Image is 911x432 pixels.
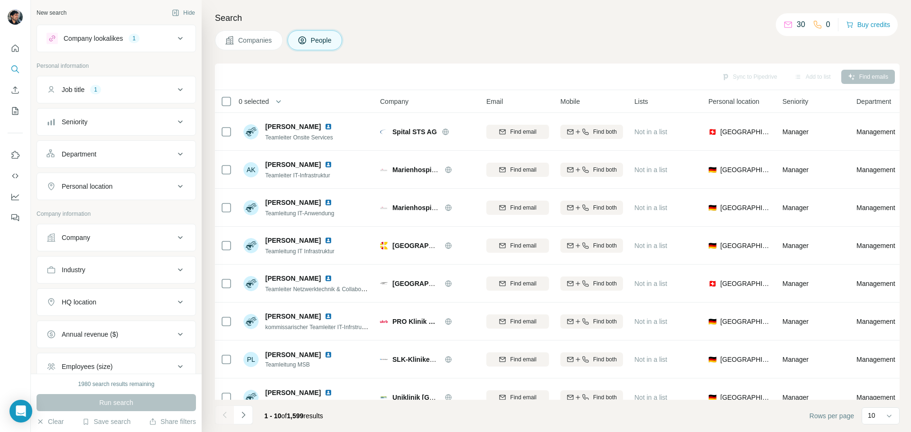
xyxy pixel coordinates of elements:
[37,417,64,426] button: Clear
[281,412,287,420] span: of
[243,200,259,215] img: Avatar
[243,124,259,139] img: Avatar
[856,127,895,137] span: Management
[239,97,269,106] span: 0 selected
[265,398,344,407] span: Teamleitung EPU
[720,355,771,364] span: [GEOGRAPHIC_DATA]
[782,204,809,211] span: Manager
[265,360,344,369] span: Teamleitung MSB
[856,279,895,288] span: Management
[64,34,123,43] div: Company lookalikes
[325,389,332,396] img: LinkedIn logo
[215,11,900,25] h4: Search
[37,62,196,70] p: Personal information
[287,412,304,420] span: 1,599
[265,236,321,245] span: [PERSON_NAME]
[8,9,23,25] img: Avatar
[708,127,716,137] span: 🇨🇭
[325,237,332,244] img: LinkedIn logo
[90,85,101,94] div: 1
[129,34,139,43] div: 1
[782,394,809,401] span: Manager
[325,161,332,168] img: LinkedIn logo
[392,280,464,287] span: [GEOGRAPHIC_DATA]
[264,412,281,420] span: 1 - 10
[634,280,667,287] span: Not in a list
[782,280,809,287] span: Manager
[510,241,536,250] span: Find email
[486,163,549,177] button: Find email
[392,127,437,137] span: Spital STS AG
[708,203,716,212] span: 🇩🇪
[8,147,23,164] button: Use Surfe on LinkedIn
[510,203,536,212] span: Find email
[720,127,771,137] span: [GEOGRAPHIC_DATA]
[593,355,617,364] span: Find both
[856,393,895,402] span: Management
[510,279,536,288] span: Find email
[856,241,895,250] span: Management
[380,318,388,325] img: Logo of PRO Klinik Holding
[708,97,759,106] span: Personal location
[560,352,623,367] button: Find both
[380,204,388,211] img: Logo of Marienhospital Stuttgart
[37,175,195,198] button: Personal location
[265,198,321,207] span: [PERSON_NAME]
[243,238,259,253] img: Avatar
[62,330,118,339] div: Annual revenue ($)
[510,393,536,402] span: Find email
[634,97,648,106] span: Lists
[264,412,323,420] span: results
[510,355,536,364] span: Find email
[265,160,321,169] span: [PERSON_NAME]
[782,97,808,106] span: Seniority
[720,317,771,326] span: [GEOGRAPHIC_DATA]
[593,128,617,136] span: Find both
[265,248,335,255] span: Teamleitung IT Infrastruktur
[486,276,549,291] button: Find email
[720,165,771,175] span: [GEOGRAPHIC_DATA]
[325,313,332,320] img: LinkedIn logo
[325,199,332,206] img: LinkedIn logo
[8,102,23,119] button: My lists
[560,239,623,253] button: Find both
[325,351,332,358] img: LinkedIn logo
[234,405,253,424] button: Navigate to next page
[62,149,96,159] div: Department
[560,276,623,291] button: Find both
[856,165,895,175] span: Management
[797,19,805,30] p: 30
[265,172,330,179] span: Teamleiter IT-Infrastruktur
[560,314,623,329] button: Find both
[380,394,388,401] img: Logo of Uniklinik RWTH Aachen
[37,355,195,378] button: Employees (size)
[846,18,890,31] button: Buy credits
[37,323,195,346] button: Annual revenue ($)
[392,204,512,211] span: Marienhospital [GEOGRAPHIC_DATA]
[243,390,259,405] img: Avatar
[9,400,32,423] div: Open Intercom Messenger
[8,61,23,78] button: Search
[510,317,536,326] span: Find email
[78,380,155,388] div: 1980 search results remaining
[782,318,809,325] span: Manager
[720,393,771,402] span: [GEOGRAPHIC_DATA]
[265,122,321,131] span: [PERSON_NAME]
[265,350,321,359] span: [PERSON_NAME]
[243,162,259,177] div: AK
[265,312,321,321] span: [PERSON_NAME]
[265,323,371,331] span: kommissarischer Teamleiter IT-Infrstruktur
[720,241,771,250] span: [GEOGRAPHIC_DATA]
[380,280,388,287] img: Logo of Kantonsspital Baselland
[708,279,716,288] span: 🇨🇭
[486,97,503,106] span: Email
[37,291,195,313] button: HQ location
[593,279,617,288] span: Find both
[593,203,617,212] span: Find both
[634,318,667,325] span: Not in a list
[380,97,409,106] span: Company
[486,201,549,215] button: Find email
[392,166,512,174] span: Marienhospital [GEOGRAPHIC_DATA]
[37,210,196,218] p: Company information
[311,36,333,45] span: People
